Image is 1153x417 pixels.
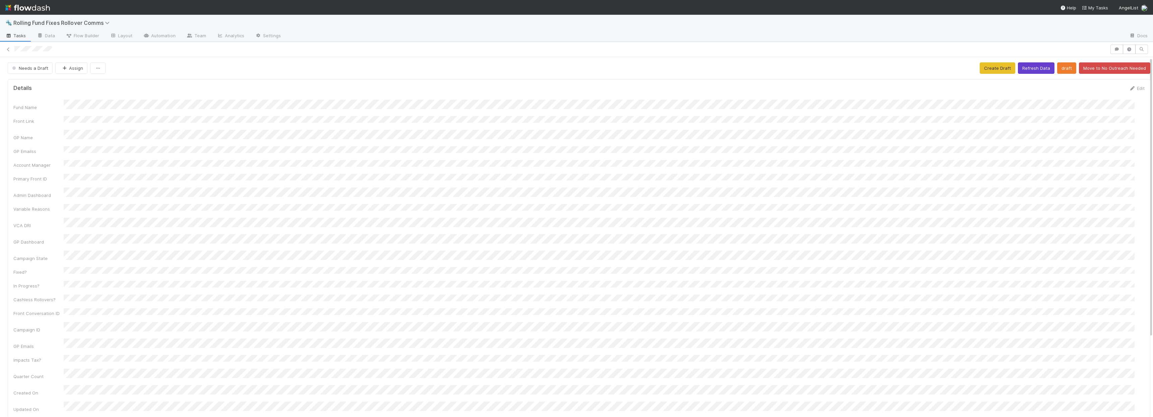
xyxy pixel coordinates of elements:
[1082,5,1108,10] span: My Tasks
[1141,5,1148,11] img: avatar_e8864cf0-19e8-4fe1-83d1-96e6bcd27180.png
[1018,62,1054,74] button: Refresh Data
[13,175,64,182] div: Primary Front ID
[13,343,64,350] div: GP Emails
[13,282,64,289] div: In Progress?
[1119,5,1138,10] span: AngelList
[13,373,64,380] div: Quarter Count
[32,31,60,42] a: Data
[13,269,64,275] div: Fixed?
[13,118,64,124] div: Front Link
[181,31,211,42] a: Team
[5,2,50,13] img: logo-inverted-e16ddd16eac7371096b0.svg
[13,389,64,396] div: Created On
[5,20,12,25] span: 🔩
[13,255,64,262] div: Campaign State
[980,62,1015,74] button: Create Draft
[250,31,286,42] a: Settings
[11,65,48,71] span: Needs a Draft
[1129,86,1145,91] a: Edit
[13,104,64,111] div: Fund Name
[13,296,64,303] div: Cashless Rollovers?
[60,31,105,42] a: Flow Builder
[13,326,64,333] div: Campaign ID
[1079,62,1150,74] button: Move to No Outreach Needed
[13,134,64,141] div: GP Name
[211,31,250,42] a: Analytics
[55,62,87,74] button: Assign
[138,31,181,42] a: Automation
[13,85,32,92] h5: Details
[8,62,53,74] button: Needs a Draft
[1060,4,1076,11] div: Help
[1057,62,1076,74] button: draft
[13,19,113,26] span: Rolling Fund Fixes Rollover Comms
[1082,4,1108,11] a: My Tasks
[1124,31,1153,42] a: Docs
[13,406,64,413] div: Updated On
[13,310,64,317] div: Front Conversation ID
[13,239,64,245] div: GP Dashboard
[105,31,138,42] a: Layout
[5,32,26,39] span: Tasks
[13,357,64,363] div: Impacts Tax?
[13,222,64,229] div: VCA DRI
[13,206,64,212] div: Variable Reasons
[13,162,64,168] div: Account Manager
[13,192,64,199] div: Admin Dashboard
[13,148,64,155] div: GP Emailss
[66,32,99,39] span: Flow Builder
